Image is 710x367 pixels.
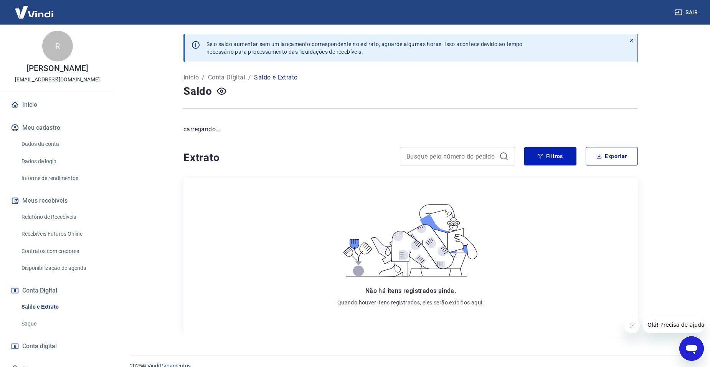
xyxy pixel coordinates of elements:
[254,73,297,82] p: Saldo e Extrato
[183,84,212,99] h4: Saldo
[18,170,106,186] a: Informe de rendimentos
[9,192,106,209] button: Meus recebíveis
[9,96,106,113] a: Início
[365,287,456,294] span: Não há itens registrados ainda.
[208,73,245,82] a: Conta Digital
[18,316,106,332] a: Saque
[9,119,106,136] button: Meu cadastro
[26,64,88,73] p: [PERSON_NAME]
[524,147,576,165] button: Filtros
[18,243,106,259] a: Contratos com credores
[248,73,251,82] p: /
[15,76,100,84] p: [EMAIL_ADDRESS][DOMAIN_NAME]
[9,338,106,355] a: Conta digital
[679,336,704,361] iframe: Botão para abrir a janela de mensagens
[42,31,73,61] div: R
[206,40,523,56] p: Se o saldo aumentar sem um lançamento correspondente no extrato, aguarde algumas horas. Isso acon...
[9,282,106,299] button: Conta Digital
[18,226,106,242] a: Recebíveis Futuros Online
[624,318,640,333] iframe: Fechar mensagem
[18,260,106,276] a: Disponibilização de agenda
[183,73,199,82] a: Início
[5,5,64,12] span: Olá! Precisa de ajuda?
[22,341,57,352] span: Conta digital
[337,299,484,306] p: Quando houver itens registrados, eles serão exibidos aqui.
[183,125,638,134] p: carregando...
[202,73,205,82] p: /
[9,0,59,24] img: Vindi
[406,150,496,162] input: Busque pelo número do pedido
[18,154,106,169] a: Dados de login
[643,316,704,333] iframe: Mensagem da empresa
[586,147,638,165] button: Exportar
[18,299,106,315] a: Saldo e Extrato
[18,209,106,225] a: Relatório de Recebíveis
[673,5,701,20] button: Sair
[18,136,106,152] a: Dados da conta
[183,150,391,165] h4: Extrato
